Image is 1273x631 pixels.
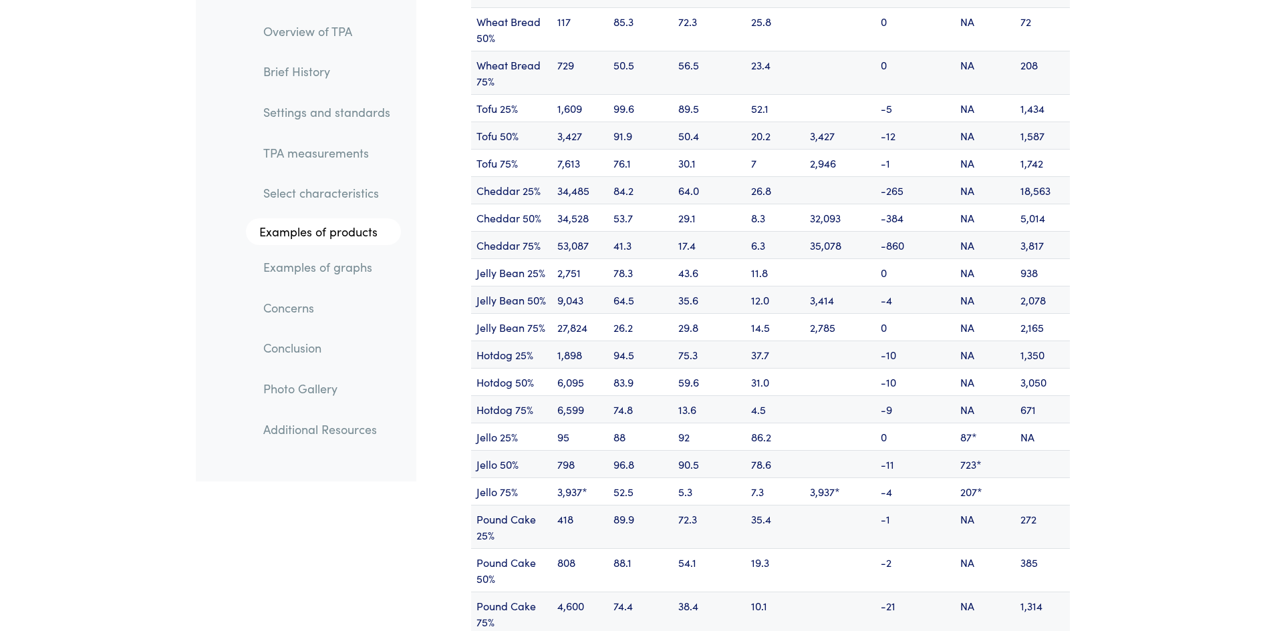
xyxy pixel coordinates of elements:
[471,231,552,258] td: Cheddar 75%
[673,231,746,258] td: 17.4
[552,204,608,231] td: 34,528
[1015,176,1070,204] td: 18,563
[1015,368,1070,395] td: 3,050
[746,231,805,258] td: 6.3
[673,548,746,592] td: 54.1
[955,176,1014,204] td: NA
[253,138,401,168] a: TPA measurements
[955,149,1014,176] td: NA
[875,505,955,548] td: -1
[552,548,608,592] td: 808
[673,341,746,368] td: 75.3
[1015,7,1070,51] td: 72
[608,505,673,548] td: 89.9
[552,258,608,286] td: 2,751
[955,313,1014,341] td: NA
[673,176,746,204] td: 64.0
[955,51,1014,94] td: NA
[608,149,673,176] td: 76.1
[608,395,673,423] td: 74.8
[673,286,746,313] td: 35.6
[552,450,608,477] td: 798
[875,204,955,231] td: -384
[253,292,401,323] a: Concerns
[552,231,608,258] td: 53,087
[471,149,552,176] td: Tofu 75%
[673,149,746,176] td: 30.1
[471,548,552,592] td: Pound Cake 50%
[253,178,401,209] a: Select characteristics
[746,548,805,592] td: 19.3
[673,51,746,94] td: 56.5
[673,368,746,395] td: 59.6
[471,122,552,149] td: Tofu 50%
[471,94,552,122] td: Tofu 25%
[875,51,955,94] td: 0
[608,341,673,368] td: 94.5
[471,176,552,204] td: Cheddar 25%
[875,258,955,286] td: 0
[608,313,673,341] td: 26.2
[746,258,805,286] td: 11.8
[875,423,955,450] td: 0
[746,94,805,122] td: 52.1
[471,204,552,231] td: Cheddar 50%
[746,286,805,313] td: 12.0
[673,258,746,286] td: 43.6
[746,341,805,368] td: 37.7
[673,122,746,149] td: 50.4
[552,313,608,341] td: 27,824
[552,149,608,176] td: 7,613
[552,395,608,423] td: 6,599
[608,122,673,149] td: 91.9
[1015,341,1070,368] td: 1,350
[1015,286,1070,313] td: 2,078
[552,122,608,149] td: 3,427
[608,368,673,395] td: 83.9
[1015,51,1070,94] td: 208
[805,231,875,258] td: 35,078
[1015,204,1070,231] td: 5,014
[608,176,673,204] td: 84.2
[875,548,955,592] td: -2
[955,505,1014,548] td: NA
[471,258,552,286] td: Jelly Bean 25%
[673,204,746,231] td: 29.1
[955,231,1014,258] td: NA
[608,450,673,477] td: 96.8
[608,477,673,505] td: 52.5
[875,94,955,122] td: -5
[746,395,805,423] td: 4.5
[1015,505,1070,548] td: 272
[552,51,608,94] td: 729
[471,368,552,395] td: Hotdog 50%
[1015,423,1070,450] td: NA
[805,477,875,505] td: 3,937*
[673,477,746,505] td: 5.3
[746,7,805,51] td: 25.8
[1015,395,1070,423] td: 671
[673,395,746,423] td: 13.6
[746,505,805,548] td: 35.4
[608,286,673,313] td: 64.5
[955,395,1014,423] td: NA
[673,313,746,341] td: 29.8
[673,505,746,548] td: 72.3
[253,333,401,364] a: Conclusion
[471,51,552,94] td: Wheat Bread 75%
[471,341,552,368] td: Hotdog 25%
[746,204,805,231] td: 8.3
[552,423,608,450] td: 95
[1015,149,1070,176] td: 1,742
[805,204,875,231] td: 32,093
[746,51,805,94] td: 23.4
[471,395,552,423] td: Hotdog 75%
[875,341,955,368] td: -10
[955,7,1014,51] td: NA
[746,313,805,341] td: 14.5
[1015,258,1070,286] td: 938
[875,286,955,313] td: -4
[253,57,401,87] a: Brief History
[746,122,805,149] td: 20.2
[246,219,401,246] a: Examples of products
